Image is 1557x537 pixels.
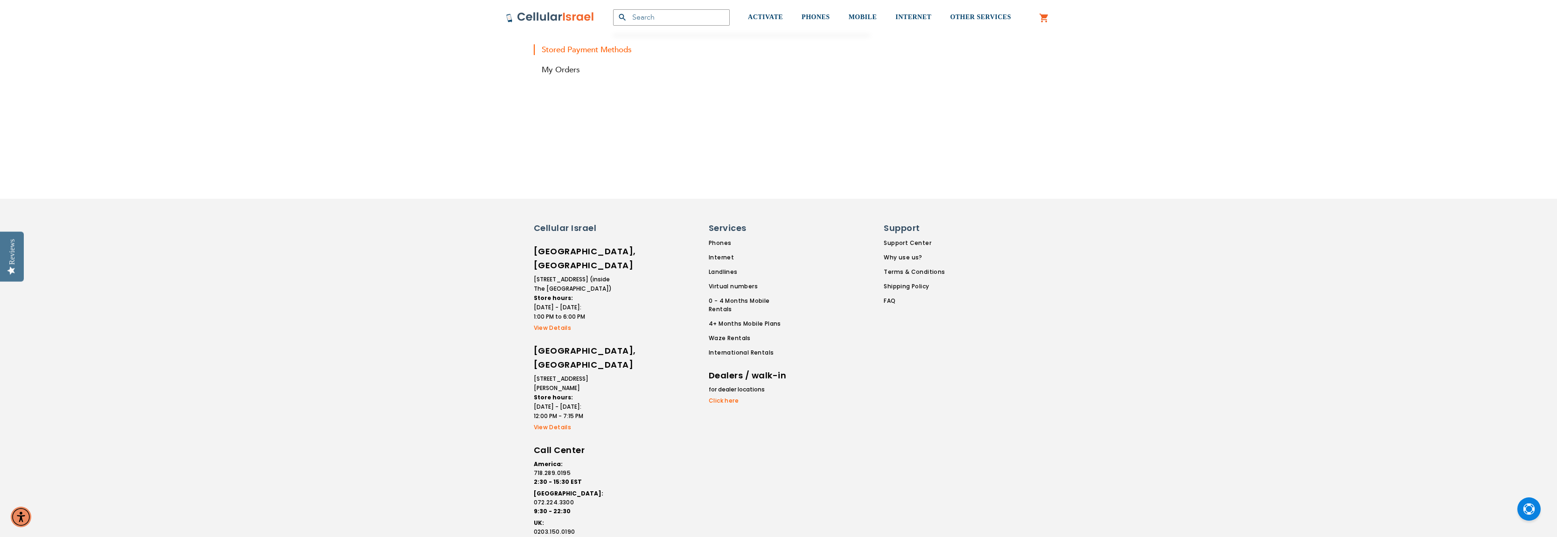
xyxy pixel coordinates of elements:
a: Phones [709,239,794,247]
h6: Cellular Israel [534,222,613,234]
span: MOBILE [849,14,877,21]
span: INTERNET [895,14,931,21]
input: Search [613,9,730,26]
h6: Call Center [534,443,613,457]
li: for dealer locations [709,385,788,394]
a: Virtual numbers [709,282,794,291]
a: Internet [709,253,794,262]
div: Reviews [8,239,16,265]
strong: 2:30 - 15:30 EST [534,478,582,486]
h6: [GEOGRAPHIC_DATA], [GEOGRAPHIC_DATA] [534,344,613,372]
span: PHONES [802,14,830,21]
a: View Details [534,324,613,332]
a: 072.224.3300 [534,498,613,507]
strong: America: [534,460,563,468]
strong: Store hours: [534,393,573,401]
strong: UK: [534,519,544,527]
a: 718.289.0195 [534,469,613,477]
a: Click here [709,397,788,405]
span: ACTIVATE [748,14,783,21]
a: FAQ [884,297,945,305]
a: Terms & Conditions [884,268,945,276]
h6: Services [709,222,788,234]
a: Landlines [709,268,794,276]
li: [STREET_ADDRESS][PERSON_NAME] [DATE] - [DATE]: 12:00 PM - 7:15 PM [534,374,613,421]
h6: Support [884,222,939,234]
a: Why use us? [884,253,945,262]
strong: 9:30 - 22:30 [534,507,571,515]
a: Support Center [884,239,945,247]
div: Accessibility Menu [11,507,31,527]
h6: Dealers / walk-in [709,369,788,383]
a: 4+ Months Mobile Plans [709,320,794,328]
a: International Rentals [709,349,794,357]
img: Cellular Israel Logo [506,12,594,23]
a: View Details [534,423,613,432]
strong: Stored Payment Methods [534,44,646,55]
a: Waze Rentals [709,334,794,342]
li: [STREET_ADDRESS] (inside The [GEOGRAPHIC_DATA]) [DATE] - [DATE]: 1:00 PM to 6:00 PM [534,275,613,321]
a: 0203.150.0190 [534,528,613,536]
strong: [GEOGRAPHIC_DATA]: [534,489,603,497]
span: OTHER SERVICES [950,14,1011,21]
a: Shipping Policy [884,282,945,291]
a: My Orders [534,64,646,75]
a: 0 - 4 Months Mobile Rentals [709,297,794,314]
strong: Store hours: [534,294,573,302]
h6: [GEOGRAPHIC_DATA], [GEOGRAPHIC_DATA] [534,244,613,272]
